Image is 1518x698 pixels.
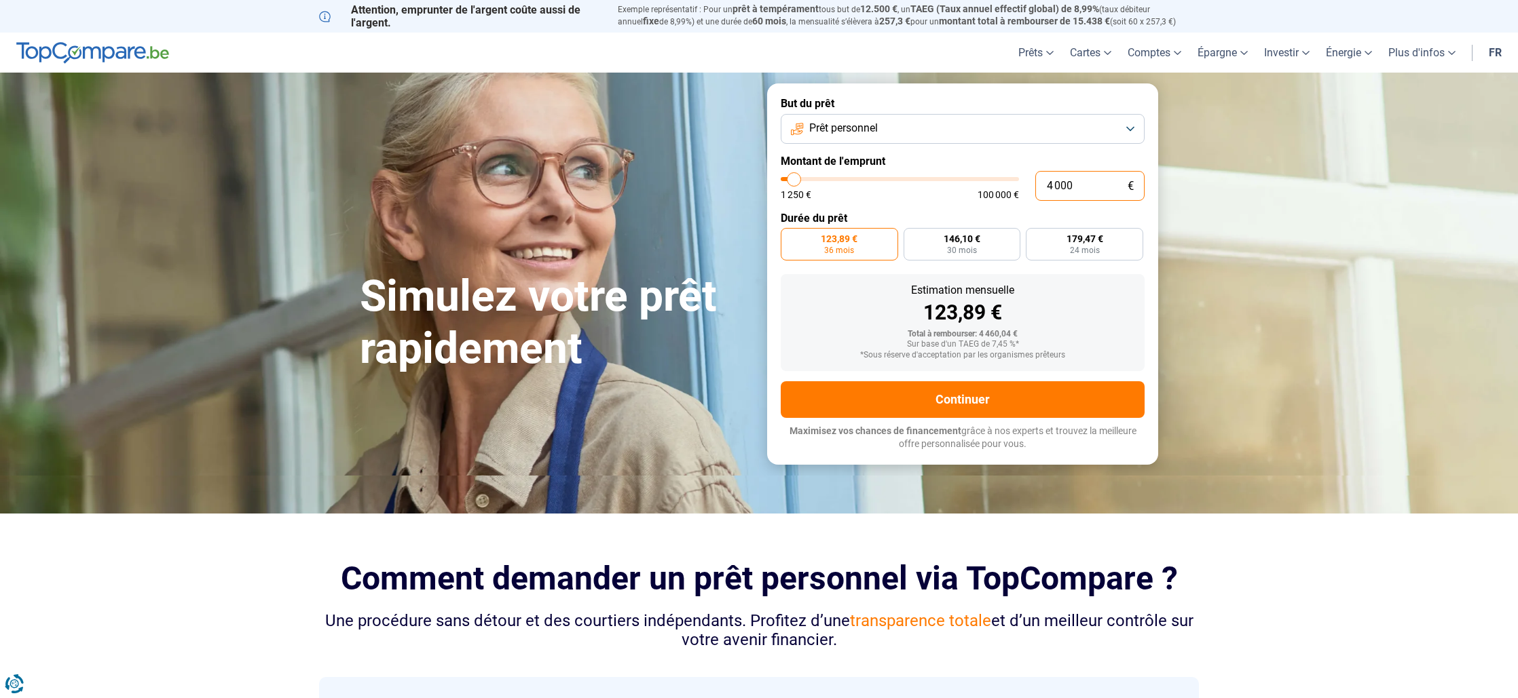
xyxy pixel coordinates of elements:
label: Durée du prêt [781,212,1145,225]
span: TAEG (Taux annuel effectif global) de 8,99% [910,3,1099,14]
p: grâce à nos experts et trouvez la meilleure offre personnalisée pour vous. [781,425,1145,451]
div: 123,89 € [792,303,1134,323]
span: Maximisez vos chances de financement [790,425,961,436]
a: Investir [1256,33,1318,73]
p: Exemple représentatif : Pour un tous but de , un (taux débiteur annuel de 8,99%) et une durée de ... [618,3,1199,28]
span: prêt à tempérament [733,3,819,14]
span: 1 250 € [781,190,811,199]
span: 179,47 € [1067,234,1103,244]
img: TopCompare [16,42,169,64]
a: Épargne [1189,33,1256,73]
label: But du prêt [781,97,1145,110]
a: Prêts [1010,33,1062,73]
div: Total à rembourser: 4 460,04 € [792,330,1134,339]
label: Montant de l'emprunt [781,155,1145,168]
a: Comptes [1119,33,1189,73]
button: Prêt personnel [781,114,1145,144]
span: 146,10 € [944,234,980,244]
a: Cartes [1062,33,1119,73]
div: Estimation mensuelle [792,285,1134,296]
div: Une procédure sans détour et des courtiers indépendants. Profitez d’une et d’un meilleur contrôle... [319,611,1199,651]
span: 30 mois [947,246,977,254]
span: transparence totale [850,611,991,630]
span: 100 000 € [978,190,1019,199]
a: Plus d'infos [1380,33,1464,73]
span: 36 mois [824,246,854,254]
span: 123,89 € [821,234,857,244]
div: *Sous réserve d'acceptation par les organismes prêteurs [792,351,1134,360]
h2: Comment demander un prêt personnel via TopCompare ? [319,560,1199,597]
span: fixe [643,16,659,26]
h1: Simulez votre prêt rapidement [360,271,751,375]
span: 257,3 € [879,16,910,26]
div: Sur base d'un TAEG de 7,45 %* [792,340,1134,349]
span: montant total à rembourser de 15.438 € [939,16,1110,26]
span: 12.500 € [860,3,897,14]
p: Attention, emprunter de l'argent coûte aussi de l'argent. [319,3,601,29]
span: € [1128,180,1134,192]
span: 60 mois [752,16,786,26]
a: Énergie [1318,33,1380,73]
button: Continuer [781,381,1145,418]
a: fr [1481,33,1510,73]
span: 24 mois [1070,246,1100,254]
span: Prêt personnel [809,121,878,136]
